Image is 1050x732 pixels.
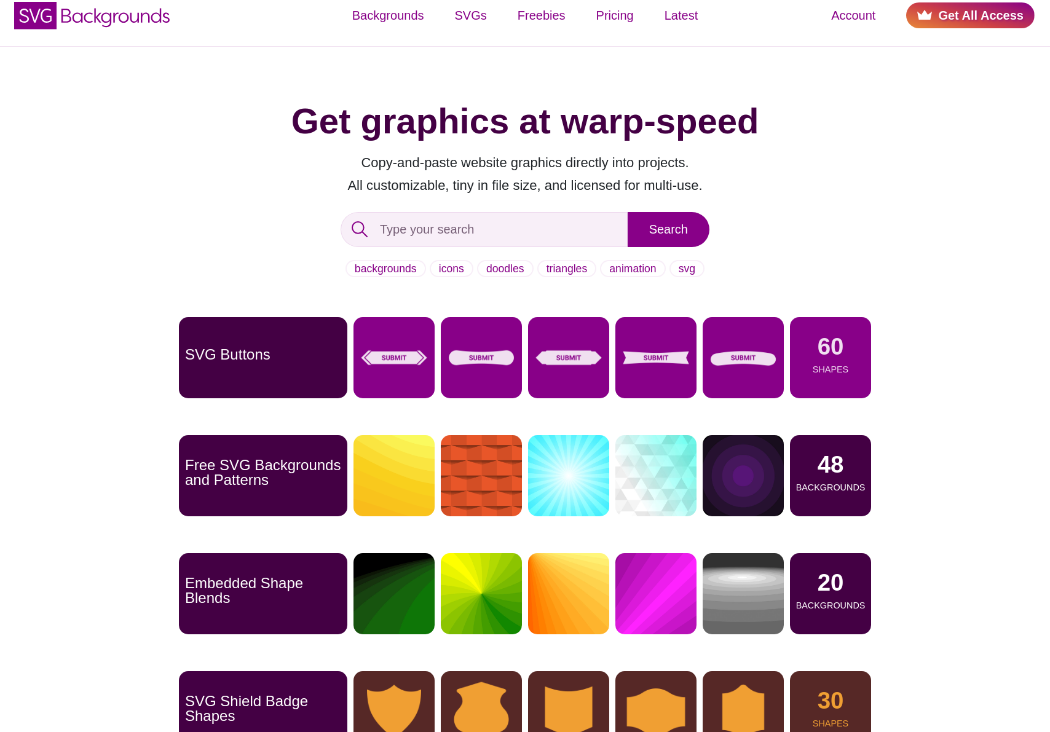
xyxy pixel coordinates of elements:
[179,435,871,516] a: Free SVG Backgrounds and Patterns 48 Backgrounds
[185,458,341,487] p: Free SVG Backgrounds and Patterns
[528,553,609,634] img: yellow to orange flat gradient pointing away from corner
[441,317,522,398] img: skateboard shaped button
[441,553,522,634] img: yellow to green flat gradient petals
[441,435,522,516] img: orange repeating pattern of alternating raised tiles
[615,435,697,516] img: repeating triangle pattern over sky blue gradient
[537,260,597,277] a: triangles
[341,212,628,247] input: Type your search
[818,453,844,476] p: 48
[628,212,709,247] input: Search
[796,483,866,492] p: Backgrounds
[703,435,784,516] img: purple target circles
[179,100,871,143] h1: Get graphics at warp-speed
[185,576,341,605] p: Embedded Shape Blends
[600,260,665,277] a: animation
[703,317,784,398] img: curvy button
[528,317,609,398] img: fancy signpost like button
[179,151,871,197] p: Copy-and-paste website graphics directly into projects. All customizable, tiny in file size, and ...
[669,260,705,277] a: svg
[179,553,871,634] a: Embedded Shape Blends20Backgrounds
[813,365,848,374] p: Shapes
[528,435,609,516] img: Winter sky blue sunburst background vector
[185,347,270,362] p: SVG Buttons
[818,571,844,594] p: 20
[703,553,784,634] img: black and white flat gradient ripple background
[179,317,871,398] a: SVG Buttons60Shapes
[477,260,534,277] a: doodles
[353,317,435,398] img: button with arrow caps
[906,2,1035,28] a: Get All Access
[353,553,435,634] img: green to black rings rippling away from corner
[818,335,844,358] p: 60
[615,317,697,398] img: ribbon like button
[615,553,697,634] img: Pink stripe rays angled torward corner
[185,694,341,723] p: SVG Shield Badge Shapes
[345,260,426,277] a: backgrounds
[796,601,866,610] p: Backgrounds
[813,719,848,728] p: Shapes
[818,689,844,712] p: 30
[430,260,473,277] a: icons
[353,435,435,516] img: Layers of light yellow fading into a darker yellow background thumb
